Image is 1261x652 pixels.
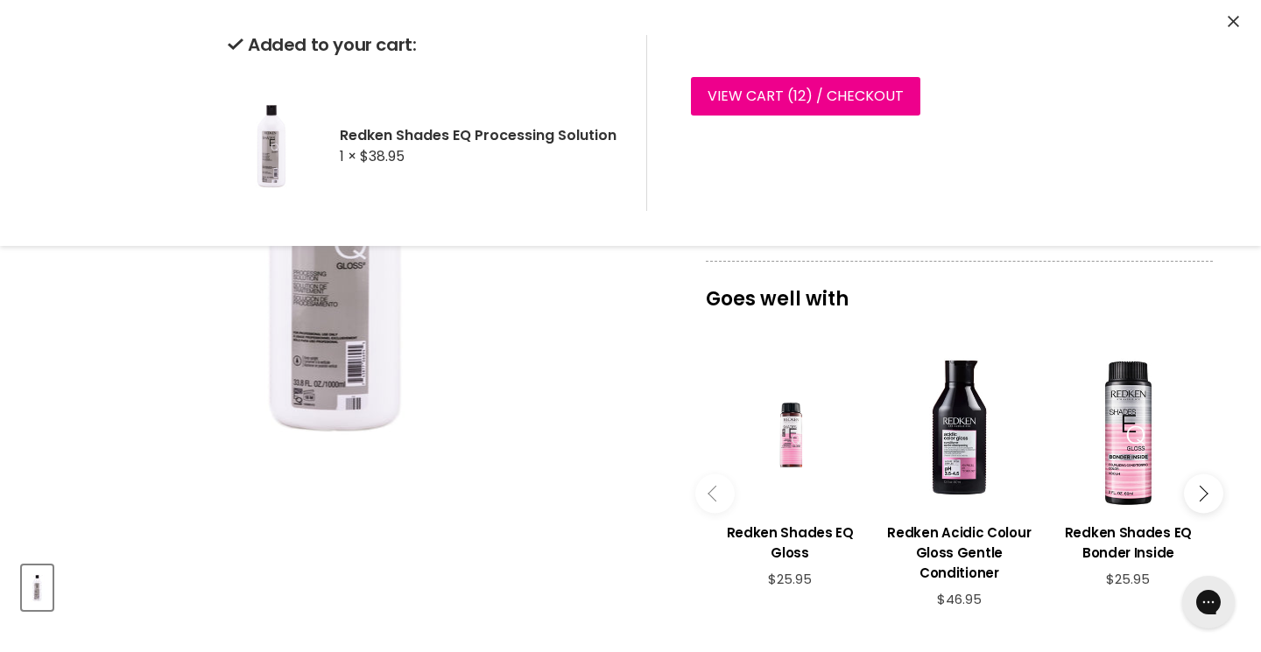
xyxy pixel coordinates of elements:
[228,35,618,55] h2: Added to your cart:
[937,590,982,608] span: $46.95
[691,77,920,116] a: View cart (12) / Checkout
[715,522,866,563] h3: Redken Shades EQ Gloss
[1173,570,1243,634] iframe: Gorgias live chat messenger
[1106,570,1150,588] span: $25.95
[360,146,405,166] span: $38.95
[19,560,652,610] div: Product thumbnails
[884,522,1035,583] h3: Redken Acidic Colour Gloss Gentle Conditioner
[22,565,53,610] button: Redken Shades EQ Processing Solution
[228,80,315,211] img: Redken Shades EQ Processing Solution
[884,509,1035,592] a: View product:Redken Acidic Colour Gloss Gentle Conditioner
[340,146,356,166] span: 1 ×
[340,126,618,144] h2: Redken Shades EQ Processing Solution
[1053,522,1204,563] h3: Redken Shades EQ Bonder Inside
[793,86,806,106] span: 12
[884,358,1035,509] a: View product:Redken Acidic Colour Gloss Gentle Conditioner
[715,509,866,571] a: View product:Redken Shades EQ Gloss
[1053,509,1204,571] a: View product:Redken Shades EQ Bonder Inside
[715,358,866,509] a: View product:Redken Shades EQ Gloss
[1053,358,1204,509] a: View product:Redken Shades EQ Bonder Inside
[768,570,812,588] span: $25.95
[1228,13,1239,32] button: Close
[24,567,51,608] img: Redken Shades EQ Processing Solution
[706,261,1213,319] p: Goes well with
